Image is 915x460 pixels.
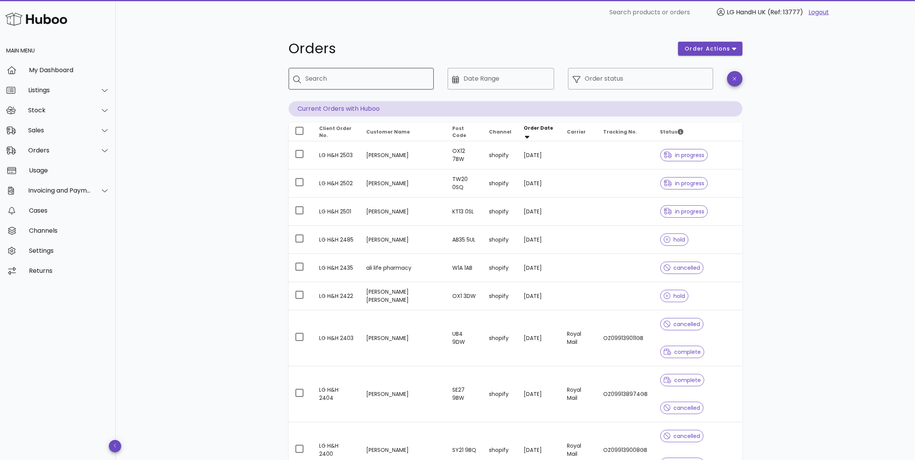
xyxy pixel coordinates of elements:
[29,247,110,254] div: Settings
[320,125,352,139] span: Client Order No.
[483,310,518,366] td: shopify
[518,169,561,198] td: [DATE]
[483,282,518,310] td: shopify
[684,45,731,53] span: order actions
[518,366,561,422] td: [DATE]
[28,127,91,134] div: Sales
[313,226,360,254] td: LG H&H 2485
[483,254,518,282] td: shopify
[483,366,518,422] td: shopify
[446,123,483,141] th: Post Code
[664,293,685,299] span: hold
[360,198,446,226] td: [PERSON_NAME]
[360,123,446,141] th: Customer Name
[313,366,360,422] td: LG H&H 2404
[518,123,561,141] th: Order Date: Sorted descending. Activate to remove sorting.
[664,405,700,411] span: cancelled
[664,349,701,355] span: complete
[597,310,654,366] td: OZ099139011GB
[313,198,360,226] td: LG H&H 2501
[446,310,483,366] td: UB4 9DW
[664,237,685,242] span: hold
[29,207,110,214] div: Cases
[360,310,446,366] td: [PERSON_NAME]
[664,152,705,158] span: in progress
[360,169,446,198] td: [PERSON_NAME]
[289,42,669,56] h1: Orders
[561,310,597,366] td: Royal Mail
[483,169,518,198] td: shopify
[313,169,360,198] td: LG H&H 2502
[604,129,638,135] span: Tracking No.
[664,321,700,327] span: cancelled
[483,141,518,169] td: shopify
[360,141,446,169] td: [PERSON_NAME]
[518,282,561,310] td: [DATE]
[664,265,700,271] span: cancelled
[313,310,360,366] td: LG H&H 2403
[518,310,561,366] td: [DATE]
[29,66,110,74] div: My Dashboard
[313,254,360,282] td: LG H&H 2435
[446,282,483,310] td: OX1 3DW
[289,101,742,117] p: Current Orders with Huboo
[28,107,91,114] div: Stock
[489,129,511,135] span: Channel
[360,254,446,282] td: ali life pharmacy
[768,8,803,17] span: (Ref: 13777)
[29,267,110,274] div: Returns
[446,198,483,226] td: KT13 0SL
[567,129,586,135] span: Carrier
[654,123,742,141] th: Status
[313,123,360,141] th: Client Order No.
[561,366,597,422] td: Royal Mail
[518,198,561,226] td: [DATE]
[518,141,561,169] td: [DATE]
[664,433,700,439] span: cancelled
[446,366,483,422] td: SE27 9BW
[446,141,483,169] td: OX12 7BW
[483,123,518,141] th: Channel
[28,147,91,154] div: Orders
[28,86,91,94] div: Listings
[561,123,597,141] th: Carrier
[360,282,446,310] td: [PERSON_NAME] [PERSON_NAME]
[518,226,561,254] td: [DATE]
[660,129,683,135] span: Status
[808,8,829,17] a: Logout
[29,227,110,234] div: Channels
[366,129,410,135] span: Customer Name
[678,42,742,56] button: order actions
[664,209,705,214] span: in progress
[28,187,91,194] div: Invoicing and Payments
[360,226,446,254] td: [PERSON_NAME]
[483,226,518,254] td: shopify
[446,226,483,254] td: AB35 5UL
[597,123,654,141] th: Tracking No.
[664,377,701,383] span: complete
[446,169,483,198] td: TW20 0SQ
[360,366,446,422] td: [PERSON_NAME]
[29,167,110,174] div: Usage
[518,254,561,282] td: [DATE]
[483,198,518,226] td: shopify
[524,125,553,131] span: Order Date
[727,8,766,17] span: LG HandH UK
[452,125,466,139] span: Post Code
[5,11,67,27] img: Huboo Logo
[664,181,705,186] span: in progress
[446,254,483,282] td: W1A 1AB
[313,282,360,310] td: LG H&H 2422
[313,141,360,169] td: LG H&H 2503
[597,366,654,422] td: OZ099138974GB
